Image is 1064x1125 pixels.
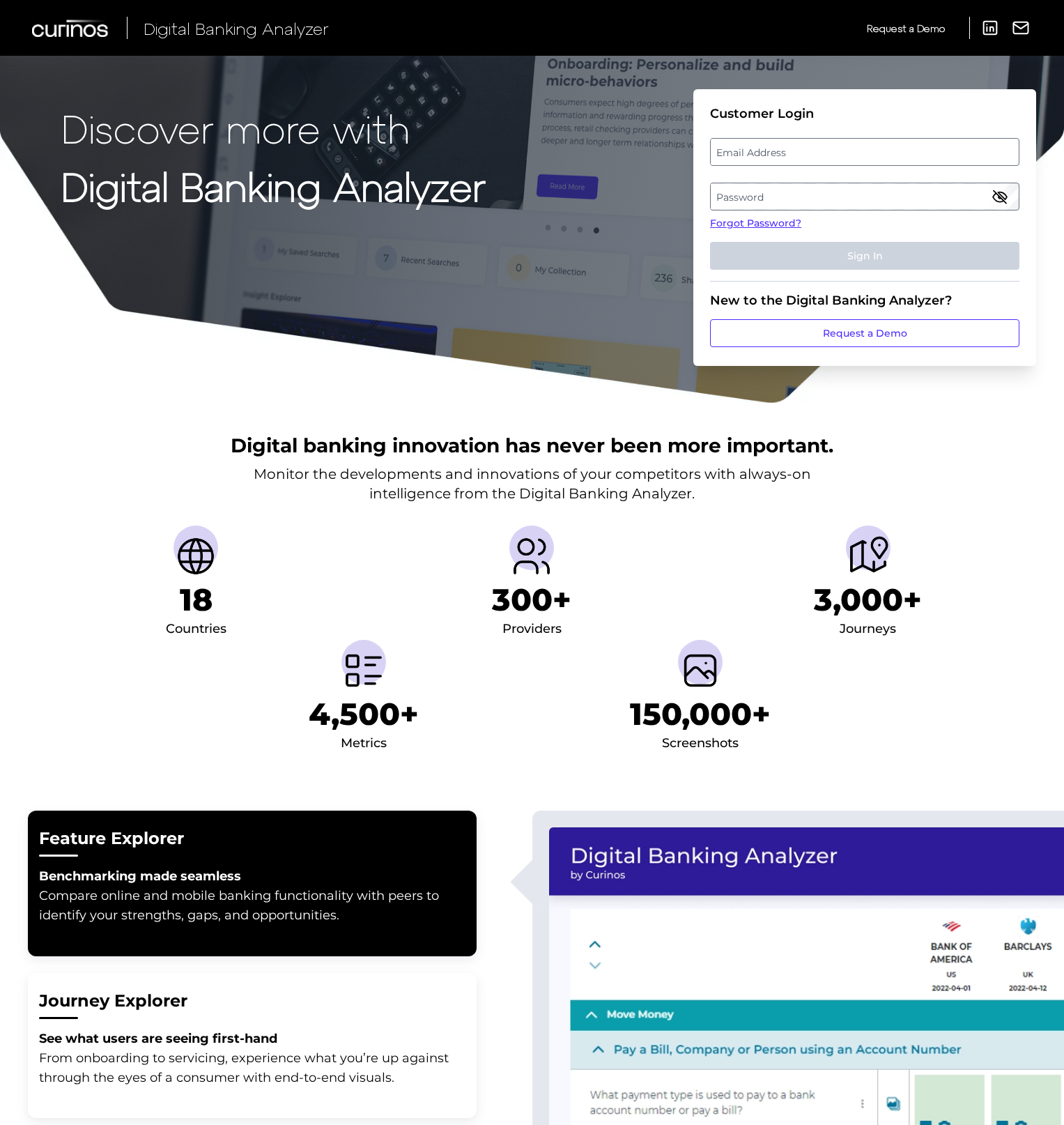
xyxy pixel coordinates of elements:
[678,648,723,693] img: Screenshots
[39,990,465,1013] h2: Journey Explorer
[502,618,562,641] div: Providers
[144,18,329,38] span: Digital Banking Analyzer
[39,827,465,850] h2: Feature Explorer
[492,581,571,618] h1: 300+
[867,17,945,40] a: Request a Demo
[710,216,1019,231] a: Forgot Password?
[39,886,465,925] p: Compare online and mobile banking functionality with peers to identify your strengths, gaps, and ...
[662,733,739,755] div: Screenshots
[309,696,419,733] h1: 4,500+
[32,20,110,37] img: Curinos
[630,696,771,733] h1: 150,000+
[710,293,1019,308] div: New to the Digital Banking Analyzer?
[711,184,1018,209] label: Password
[710,242,1019,270] button: Sign In
[39,1031,277,1046] strong: See what users are seeing first-hand
[710,319,1019,347] a: Request a Demo
[341,733,387,755] div: Metrics
[341,648,386,693] img: Metrics
[61,106,486,150] p: Discover more with
[840,618,896,641] div: Journeys
[39,1029,465,1087] p: From onboarding to servicing, experience what you’re up against through the eyes of a consumer wi...
[174,534,218,579] img: Countries
[61,162,486,209] strong: Digital Banking Analyzer
[166,618,226,641] div: Countries
[28,811,477,956] button: Feature ExplorerBenchmarking made seamless Compare online and mobile banking functionality with p...
[254,464,811,503] p: Monitor the developments and innovations of your competitors with always-on intelligence from the...
[509,534,554,579] img: Providers
[710,106,1019,121] div: Customer Login
[28,973,477,1119] button: Journey ExplorerSee what users are seeing first-hand From onboarding to servicing, experience wha...
[846,534,890,579] img: Journeys
[814,581,922,618] h1: 3,000+
[711,139,1018,164] label: Email Address
[180,581,213,618] h1: 18
[39,868,241,884] strong: Benchmarking made seamless
[867,22,945,34] span: Request a Demo
[231,432,833,459] h2: Digital banking innovation has never been more important.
